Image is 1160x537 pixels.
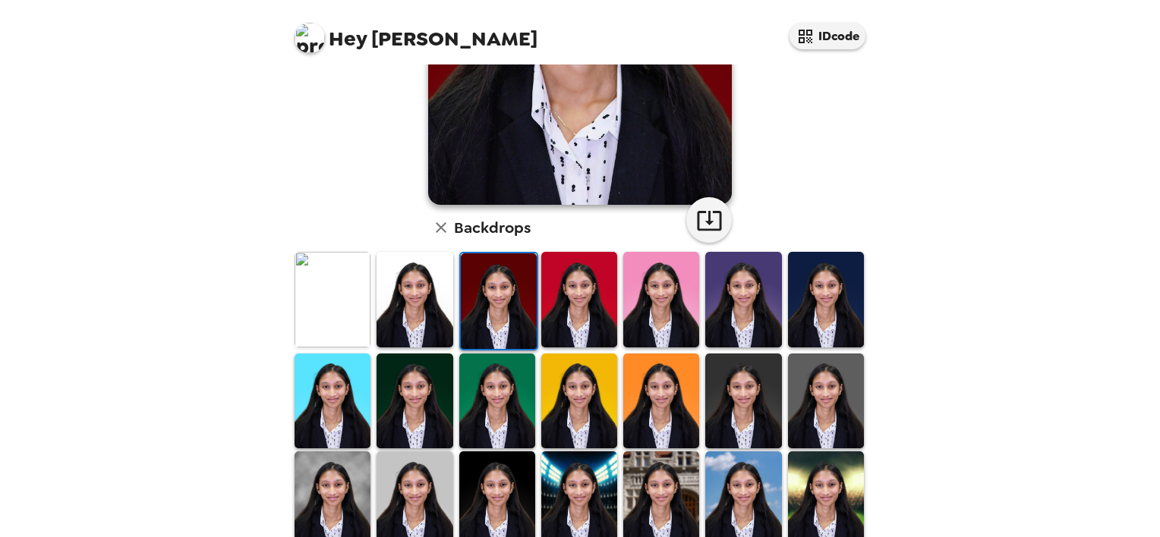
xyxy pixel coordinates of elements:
[329,25,367,52] span: Hey
[790,23,865,49] button: IDcode
[295,252,370,347] img: Original
[295,23,325,53] img: profile pic
[454,215,531,240] h6: Backdrops
[295,15,537,49] span: [PERSON_NAME]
